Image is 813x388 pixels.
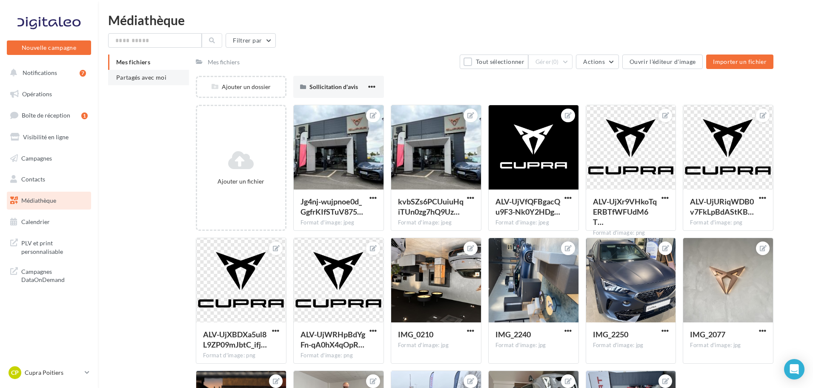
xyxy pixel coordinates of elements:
a: Campagnes DataOnDemand [5,262,93,287]
span: Actions [583,58,604,65]
span: ALV-UjURiqWDB0v7FkLpBdAStKBYrmshmFWxiqYbK682-89apVicBJ8k [690,197,754,216]
span: PLV et print personnalisable [21,237,88,256]
span: Calendrier [21,218,50,225]
a: Visibilité en ligne [5,128,93,146]
button: Importer un fichier [706,55,773,69]
div: Format d'image: jpg [593,342,669,349]
span: ALV-UjXr9VHkoTqERBTfWFUdM6Tc90forLUXDrQkcaqLulY-KfqdZWp0 [593,197,657,227]
div: Médiathèque [108,14,803,26]
span: Médiathèque [21,197,56,204]
div: Format d'image: jpg [398,342,474,349]
span: Importer un fichier [713,58,767,65]
span: CP [11,368,19,377]
div: 1 [81,112,88,119]
span: IMG_0210 [398,330,433,339]
span: kvbSZs6PCUuiuHqiTUn0zg7hQ9UzJ7F_q4Htk3VnmNDAr6mx8IQt-SDjDO7gA7pds8CmZx4uLilJUS72_Q=s0 [398,197,464,216]
a: Contacts [5,170,93,188]
span: Opérations [22,90,52,98]
span: Mes fichiers [116,58,150,66]
span: Jg4nj-wujpnoe0d_GgfrKIfSTuV875cvpYJAwU8XsJTHNUStSa14J5XTEpPoGiawFLhsnQ7hoVRi1q6TTQ=s0 [301,197,363,216]
button: Actions [576,55,618,69]
button: Tout sélectionner [460,55,528,69]
button: Filtrer par [226,33,276,48]
div: Format d'image: png [690,219,766,227]
a: CP Cupra Poitiers [7,365,91,381]
p: Cupra Poitiers [25,368,81,377]
div: Format d'image: png [203,352,279,359]
a: Médiathèque [5,192,93,210]
button: Notifications 7 [5,64,89,82]
div: Format d'image: png [593,229,669,237]
span: ALV-UjVfQFBgacQu9F3-Nk0Y2HDganyLZFhYzeTwEaM_vLa_TfHzTk4c [495,197,560,216]
a: PLV et print personnalisable [5,234,93,259]
span: IMG_2240 [495,330,531,339]
span: Campagnes DataOnDemand [21,266,88,284]
a: Calendrier [5,213,93,231]
span: Partagés avec moi [116,74,166,81]
span: ALV-UjWRHpBdYgFn-qA0hX4qOpRTXb-XiAonQ8JxLanBAe3ZgxfwgjE4 [301,330,365,349]
span: Notifications [23,69,57,76]
a: Opérations [5,85,93,103]
span: Boîte de réception [22,112,70,119]
span: IMG_2077 [690,330,725,339]
div: Ajouter un fichier [200,177,282,186]
div: Open Intercom Messenger [784,359,804,379]
div: Format d'image: jpg [690,342,766,349]
div: Format d'image: jpg [495,342,572,349]
button: Nouvelle campagne [7,40,91,55]
button: Ouvrir l'éditeur d'image [622,55,703,69]
span: Contacts [21,175,45,183]
div: Format d'image: jpeg [301,219,377,227]
span: IMG_2250 [593,330,628,339]
span: ALV-UjXBDXa5ul8L9ZP09mJbtC_ifjwwbjPdg4OYGKDcRfCZBOfv2AjV [203,330,267,349]
span: Visibilité en ligne [23,133,69,141]
div: Format d'image: png [301,352,377,359]
div: Format d'image: jpeg [495,219,572,227]
a: Boîte de réception1 [5,106,93,124]
div: Ajouter un dossier [197,83,285,91]
span: (0) [552,58,559,65]
div: Format d'image: jpeg [398,219,474,227]
div: 7 [80,70,86,77]
a: Campagnes [5,149,93,167]
button: Gérer(0) [528,55,573,69]
span: Campagnes [21,154,52,161]
div: Mes fichiers [208,58,240,66]
span: Sollicitation d'avis [309,83,358,90]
